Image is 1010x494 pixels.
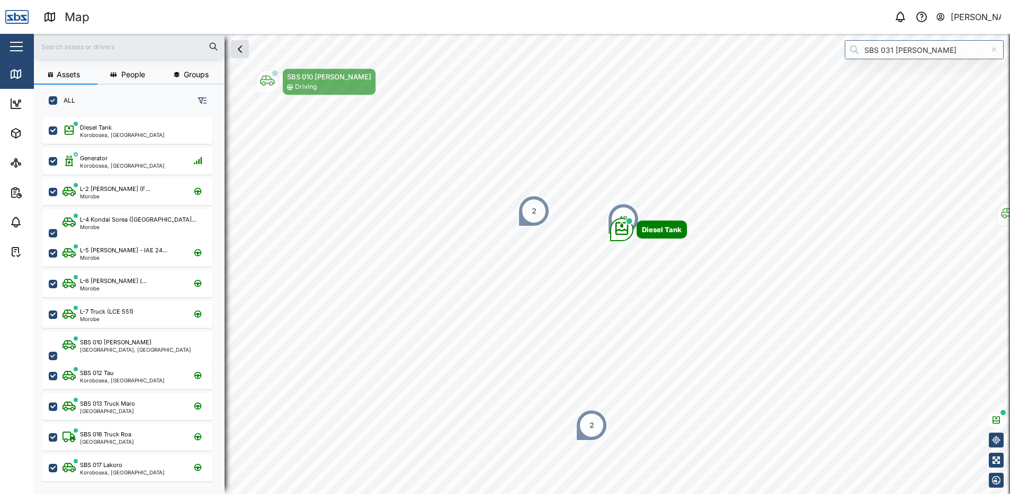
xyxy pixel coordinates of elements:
[80,163,165,168] div: Korobosea, [GEOGRAPHIC_DATA]
[80,286,147,291] div: Morobe
[28,127,60,139] div: Assets
[28,68,51,80] div: Map
[65,8,90,26] div: Map
[935,10,1002,24] button: [PERSON_NAME]
[28,187,64,198] div: Reports
[80,277,147,286] div: L-6 [PERSON_NAME] (...
[42,113,224,486] div: grid
[184,71,209,78] span: Groups
[80,154,108,163] div: Generator
[28,216,60,228] div: Alarms
[80,408,135,414] div: [GEOGRAPHIC_DATA]
[80,123,112,132] div: Diesel Tank
[80,307,133,316] div: L-7 Truck (LCE 551)
[80,369,114,378] div: SBS 012 Tau
[57,96,75,105] label: ALL
[256,68,376,95] div: Map marker
[80,399,135,408] div: SBS 013 Truck Maro
[80,132,165,138] div: Korobosea, [GEOGRAPHIC_DATA]
[80,185,150,194] div: L-2 [PERSON_NAME] (F...
[576,409,607,441] div: Map marker
[951,11,1002,24] div: [PERSON_NAME]
[80,215,196,224] div: L-4 Kondai Sorea ([GEOGRAPHIC_DATA]...
[80,246,167,255] div: L-5 [PERSON_NAME] - IAE 24...
[80,470,165,475] div: Korobosea, [GEOGRAPHIC_DATA]
[295,82,317,92] div: Driving
[80,439,134,444] div: [GEOGRAPHIC_DATA]
[121,71,145,78] span: People
[589,419,594,431] div: 2
[642,224,682,235] div: Diesel Tank
[80,347,191,352] div: [GEOGRAPHIC_DATA], [GEOGRAPHIC_DATA]
[80,255,167,260] div: Morobe
[80,224,196,230] div: Morobe
[80,378,165,383] div: Korobosea, [GEOGRAPHIC_DATA]
[80,194,150,199] div: Morobe
[620,213,628,225] div: 13
[28,157,53,169] div: Sites
[5,5,29,29] img: Main Logo
[57,71,80,78] span: Assets
[518,195,550,227] div: Map marker
[287,71,371,82] div: SBS 010 [PERSON_NAME]
[607,203,639,235] div: Map marker
[845,40,1004,59] input: Search by People, Asset, Geozone or Place
[40,39,218,54] input: Search assets or drivers
[28,98,75,109] div: Dashboard
[80,316,133,322] div: Morobe
[28,246,57,258] div: Tasks
[80,338,151,347] div: SBS 010 [PERSON_NAME]
[532,205,537,217] div: 2
[80,430,131,439] div: SBS 016 Truck Roa
[34,34,1010,494] canvas: Map
[80,461,122,470] div: SBS 017 Lakoro
[610,218,687,241] div: Map marker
